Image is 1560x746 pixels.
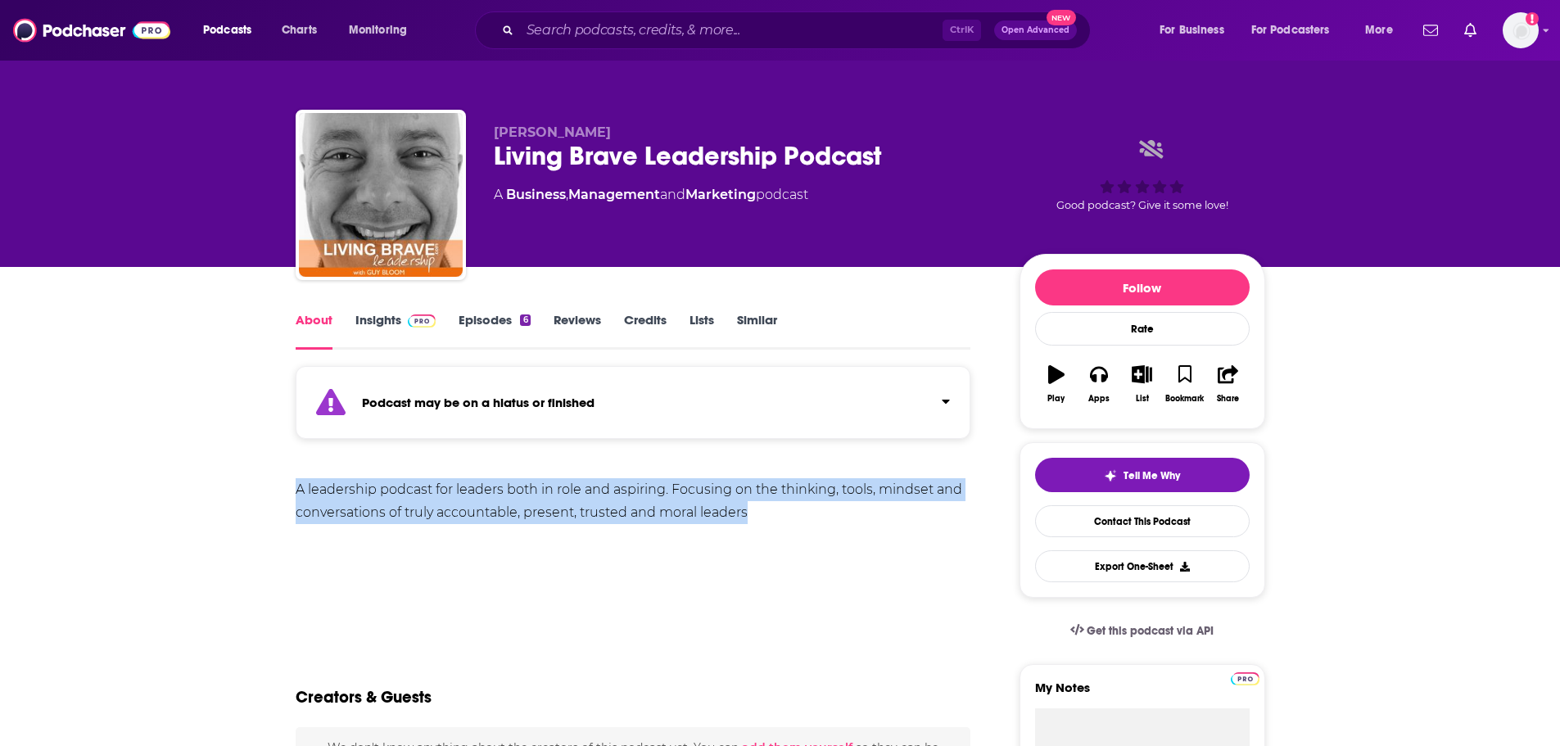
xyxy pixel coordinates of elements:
img: Podchaser Pro [1231,672,1259,685]
button: Open AdvancedNew [994,20,1077,40]
span: Charts [282,19,317,42]
strong: Podcast may be on a hiatus or finished [362,395,595,410]
img: Podchaser Pro [408,314,436,328]
span: Monitoring [349,19,407,42]
a: Pro website [1231,670,1259,685]
span: Get this podcast via API [1087,624,1214,638]
button: Share [1206,355,1249,414]
a: Lists [690,312,714,350]
div: Share [1217,394,1239,404]
img: Living Brave Leadership Podcast [299,113,463,277]
div: A leadership podcast for leaders both in role and aspiring. Focusing on the thinking, tools, mind... [296,478,971,524]
button: open menu [1354,17,1413,43]
span: Logged in as gabrielle.gantz [1503,12,1539,48]
a: Show notifications dropdown [1458,16,1483,44]
a: Episodes6 [459,312,530,350]
button: Play [1035,355,1078,414]
a: Credits [624,312,667,350]
button: List [1120,355,1163,414]
button: open menu [337,17,428,43]
input: Search podcasts, credits, & more... [520,17,943,43]
button: Export One-Sheet [1035,550,1250,582]
span: For Business [1160,19,1224,42]
span: Tell Me Why [1124,469,1180,482]
span: New [1047,10,1076,25]
img: tell me why sparkle [1104,469,1117,482]
button: Apps [1078,355,1120,414]
button: Follow [1035,269,1250,305]
a: InsightsPodchaser Pro [355,312,436,350]
span: Podcasts [203,19,251,42]
div: Rate [1035,312,1250,346]
h2: Creators & Guests [296,687,432,708]
a: About [296,312,332,350]
img: Podchaser - Follow, Share and Rate Podcasts [13,15,170,46]
a: Get this podcast via API [1057,611,1228,651]
button: open menu [1241,17,1354,43]
span: , [566,187,568,202]
div: Search podcasts, credits, & more... [491,11,1106,49]
svg: Add a profile image [1526,12,1539,25]
button: tell me why sparkleTell Me Why [1035,458,1250,492]
span: Ctrl K [943,20,981,41]
a: Similar [737,312,777,350]
div: Good podcast? Give it some love! [1020,124,1265,226]
a: Marketing [685,187,756,202]
a: Contact This Podcast [1035,505,1250,537]
a: Management [568,187,660,202]
label: My Notes [1035,680,1250,708]
span: For Podcasters [1251,19,1330,42]
div: List [1136,394,1149,404]
div: Bookmark [1165,394,1204,404]
a: Charts [271,17,327,43]
button: open menu [192,17,273,43]
div: Apps [1088,394,1110,404]
button: open menu [1148,17,1245,43]
span: Good podcast? Give it some love! [1056,199,1228,211]
a: Reviews [554,312,601,350]
div: 6 [520,314,530,326]
button: Bookmark [1164,355,1206,414]
div: A podcast [494,185,808,205]
span: More [1365,19,1393,42]
button: Show profile menu [1503,12,1539,48]
span: Open Advanced [1002,26,1069,34]
a: Business [506,187,566,202]
img: User Profile [1503,12,1539,48]
a: Show notifications dropdown [1417,16,1445,44]
span: and [660,187,685,202]
span: [PERSON_NAME] [494,124,611,140]
div: Play [1047,394,1065,404]
section: Click to expand status details [296,376,971,439]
